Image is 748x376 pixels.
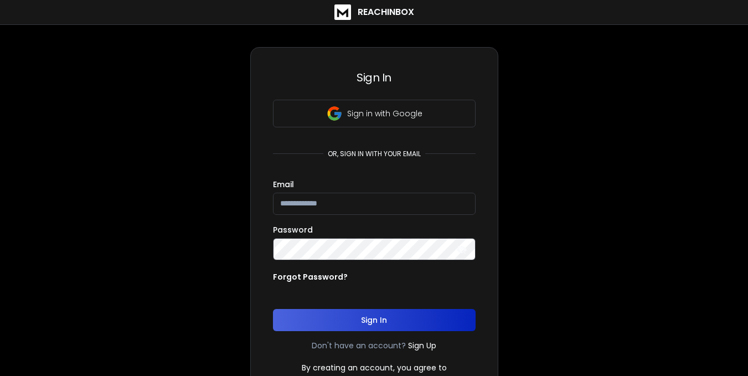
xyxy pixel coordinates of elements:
[408,340,436,351] a: Sign Up
[312,340,406,351] p: Don't have an account?
[347,108,422,119] p: Sign in with Google
[273,309,476,331] button: Sign In
[273,181,294,188] label: Email
[334,4,414,20] a: ReachInbox
[273,226,313,234] label: Password
[302,362,447,373] p: By creating an account, you agree to
[334,4,351,20] img: logo
[273,70,476,85] h3: Sign In
[273,100,476,127] button: Sign in with Google
[323,150,425,158] p: or, sign in with your email
[358,6,414,19] h1: ReachInbox
[273,271,348,282] p: Forgot Password?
